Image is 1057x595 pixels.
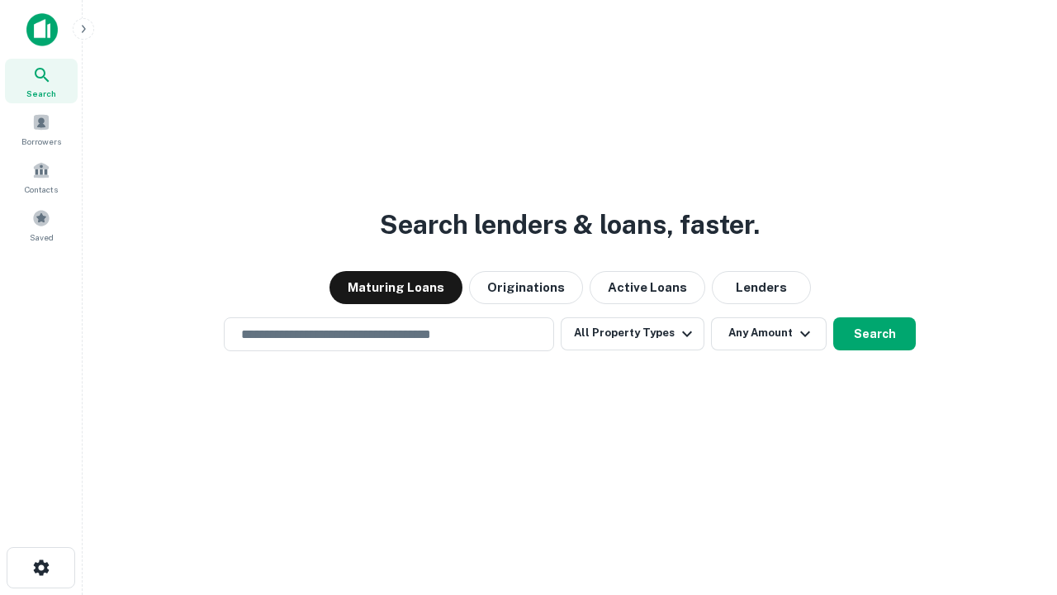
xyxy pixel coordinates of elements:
[469,271,583,304] button: Originations
[30,231,54,244] span: Saved
[380,205,760,245] h3: Search lenders & loans, faster.
[561,317,704,350] button: All Property Types
[25,183,58,196] span: Contacts
[5,202,78,247] a: Saved
[21,135,61,148] span: Borrowers
[974,463,1057,542] iframe: Chat Widget
[590,271,705,304] button: Active Loans
[26,13,58,46] img: capitalize-icon.png
[711,317,827,350] button: Any Amount
[26,87,56,100] span: Search
[5,107,78,151] a: Borrowers
[5,59,78,103] a: Search
[833,317,916,350] button: Search
[329,271,462,304] button: Maturing Loans
[712,271,811,304] button: Lenders
[5,155,78,199] a: Contacts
